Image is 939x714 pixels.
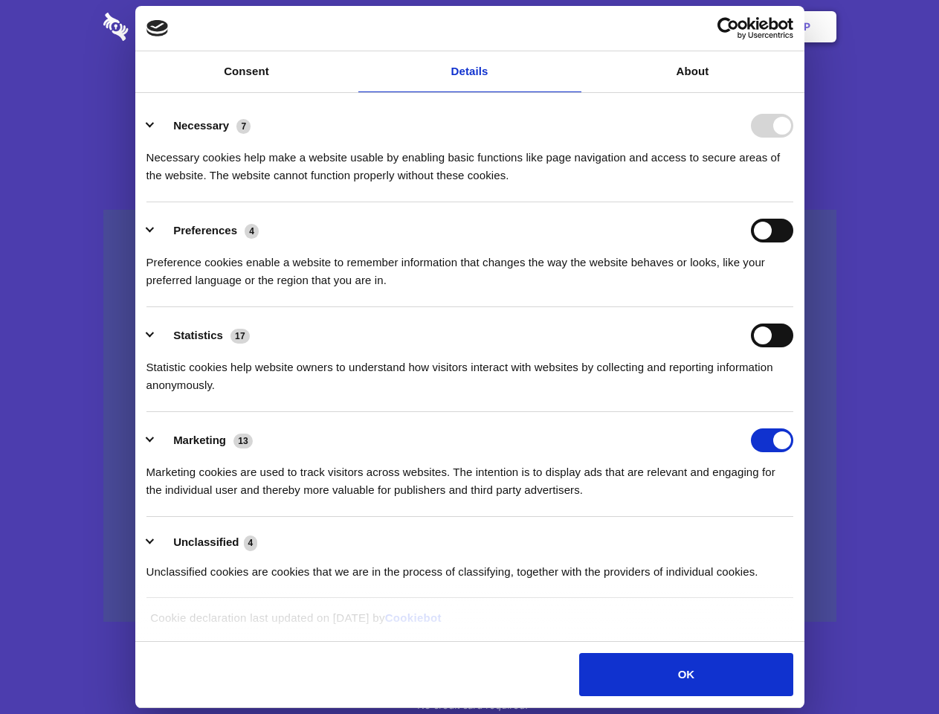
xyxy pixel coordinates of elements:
a: Usercentrics Cookiebot - opens in a new window [663,17,793,39]
label: Necessary [173,119,229,132]
span: 7 [236,119,251,134]
span: 17 [230,329,250,344]
div: Cookie declaration last updated on [DATE] by [139,609,800,638]
span: 4 [245,224,259,239]
button: Statistics (17) [146,324,259,347]
label: Preferences [173,224,237,237]
button: Unclassified (4) [146,533,267,552]
button: Necessary (7) [146,114,260,138]
span: 13 [233,434,253,448]
h1: Eliminate Slack Data Loss. [103,67,836,120]
a: Wistia video thumbnail [103,210,836,623]
img: logo [146,20,169,36]
button: Preferences (4) [146,219,268,242]
h4: Auto-redaction of sensitive data, encrypted data sharing and self-destructing private chats. Shar... [103,135,836,184]
a: Contact [603,4,671,50]
a: Cookiebot [385,611,442,624]
a: Details [358,51,581,92]
button: OK [579,653,793,696]
a: About [581,51,804,92]
div: Statistic cookies help website owners to understand how visitors interact with websites by collec... [146,347,793,394]
iframe: Drift Widget Chat Controller [865,640,921,696]
div: Unclassified cookies are cookies that we are in the process of classifying, together with the pro... [146,552,793,581]
div: Necessary cookies help make a website usable by enabling basic functions like page navigation and... [146,138,793,184]
label: Statistics [173,329,223,341]
span: 4 [244,535,258,550]
a: Pricing [436,4,501,50]
label: Marketing [173,434,226,446]
a: Consent [135,51,358,92]
img: logo-wordmark-white-trans-d4663122ce5f474addd5e946df7df03e33cb6a1c49d2221995e7729f52c070b2.svg [103,13,230,41]
div: Preference cookies enable a website to remember information that changes the way the website beha... [146,242,793,289]
a: Login [674,4,739,50]
button: Marketing (13) [146,428,262,452]
div: Marketing cookies are used to track visitors across websites. The intention is to display ads tha... [146,452,793,499]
